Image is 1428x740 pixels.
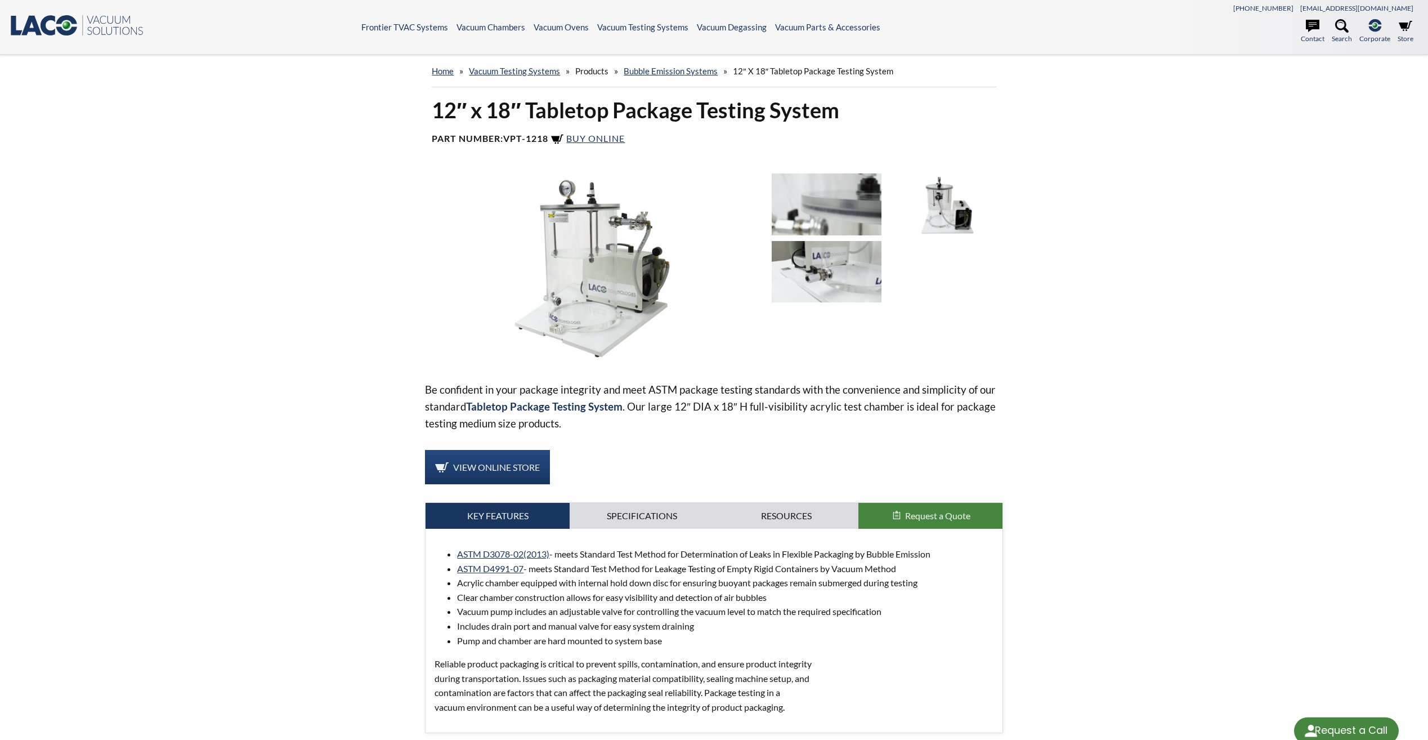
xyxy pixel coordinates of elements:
[575,66,608,76] span: Products
[1302,722,1320,740] img: round button
[457,549,549,559] a: ASTM D3078-02(2013)
[435,657,812,714] p: Reliable product packaging is critical to prevent spills, contamination, and ensure product integ...
[1233,4,1293,12] a: [PHONE_NUMBER]
[432,66,454,76] a: home
[1359,33,1390,44] span: Corporate
[457,604,993,619] li: Vacuum pump includes an adjustable valve for controlling the vacuum level to match the required s...
[425,381,1002,432] p: Be confident in your package integrity and meet ASTM package testing standards with the convenien...
[503,133,548,144] b: VPT-1218
[566,133,625,144] span: Buy Online
[624,66,718,76] a: Bubble Emission Systems
[457,561,993,576] li: - meets Standard Test Method for Leakage Testing of Empty Rigid Containers by Vacuum Method
[432,96,996,124] h1: 12″ x 18″ Tabletop Package Testing System
[1301,19,1324,44] a: Contact
[457,547,993,561] li: - meets Standard Test Method for Determination of Leaks in Flexible Packaging by Bubble Emission
[432,55,996,87] div: » » » »
[453,462,540,472] span: View Online Store
[432,133,996,146] h4: Part Number:
[570,503,714,529] a: Specifications
[457,634,993,648] li: Pump and chamber are hard mounted to system base
[772,241,881,302] img: 12" x 18" Tabletop Package Testing Chamber, drain port close-up
[697,22,767,32] a: Vacuum Degassing
[457,590,993,605] li: Clear chamber construction allows for easy visibility and detection of air bubbles
[466,400,623,413] strong: Tabletop Package Testing System
[457,563,523,574] a: ASTM D4991-07
[858,503,1002,529] button: Request a Quote
[361,22,448,32] a: Frontier TVAC Systems
[457,619,993,634] li: Includes drain port and manual valve for easy system draining
[426,503,570,529] a: Key Features
[457,576,993,590] li: Acrylic chamber equipped with internal hold down disc for ensuring buoyant packages remain submer...
[772,173,881,235] img: 12" x 18" Tabletop Package Testing Chamber, lid close-up
[425,173,763,363] img: 12" x 18" Tabletop Package Testing Chamber, front view
[905,510,970,521] span: Request a Quote
[1300,4,1413,12] a: [EMAIL_ADDRESS][DOMAIN_NAME]
[887,173,997,235] img: 12" x 18" Tabletop Package Testing Chamber, rear view
[425,450,550,485] a: View Online Store
[775,22,880,32] a: Vacuum Parts & Accessories
[469,66,560,76] a: Vacuum Testing Systems
[1398,19,1413,44] a: Store
[733,66,893,76] span: 12″ x 18″ Tabletop Package Testing System
[550,133,625,144] a: Buy Online
[597,22,688,32] a: Vacuum Testing Systems
[456,22,525,32] a: Vacuum Chambers
[1332,19,1352,44] a: Search
[534,22,589,32] a: Vacuum Ovens
[714,503,858,529] a: Resources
